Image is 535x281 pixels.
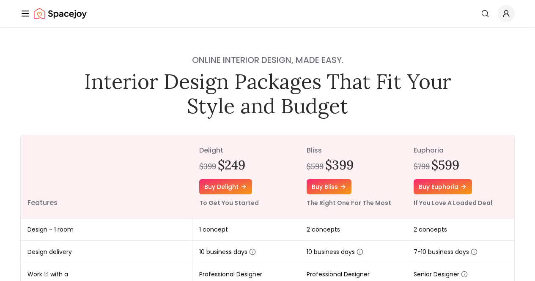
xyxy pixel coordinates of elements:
[414,248,477,256] span: 7-10 business days
[34,5,87,22] img: Spacejoy Logo
[199,248,256,256] span: 10 business days
[325,157,354,172] h2: $399
[199,199,259,207] small: To Get You Started
[414,199,492,207] small: If You Love A Loaded Deal
[21,218,192,241] td: Design - 1 room
[78,69,457,118] h1: Interior Design Packages That Fit Your Style and Budget
[307,145,401,156] p: bliss
[34,5,87,22] a: Spacejoy
[414,145,508,156] p: euphoria
[307,179,351,194] a: Buy bliss
[307,161,324,172] div: $599
[414,179,472,194] a: Buy euphoria
[199,179,252,194] a: Buy delight
[21,241,192,263] td: Design delivery
[307,225,340,234] span: 2 concepts
[218,157,245,172] h2: $249
[199,270,262,278] span: Professional Designer
[414,161,430,172] div: $799
[78,54,457,66] h4: Online interior design, made easy.
[307,270,370,278] span: Professional Designer
[414,225,447,234] span: 2 concepts
[199,145,293,156] p: delight
[307,248,363,256] span: 10 business days
[21,135,192,218] th: Features
[307,199,391,207] small: The Right One For The Most
[431,157,459,172] h2: $599
[199,225,228,234] span: 1 concept
[199,161,216,172] div: $399
[414,270,468,278] span: Senior Designer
